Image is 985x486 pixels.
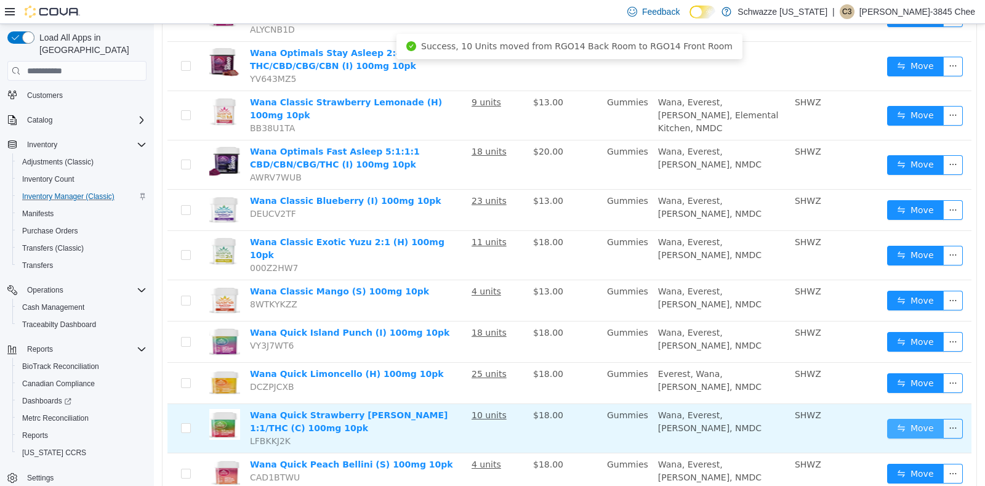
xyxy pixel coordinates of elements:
span: Cash Management [17,300,147,315]
span: $18.00 [379,213,409,223]
td: Gummies [448,429,499,470]
button: Transfers (Classic) [12,240,151,257]
span: SHWZ [641,213,667,223]
a: Inventory Count [17,172,79,187]
td: Gummies [448,256,499,298]
span: Inventory [22,137,147,152]
span: Canadian Compliance [22,379,95,389]
span: Wana, Everest, [PERSON_NAME], NMDC [504,213,608,236]
u: 10 units [318,386,353,396]
button: icon: swapMove [733,440,790,460]
span: Operations [22,283,147,298]
span: Transfers (Classic) [22,243,84,253]
span: Catalog [22,113,147,128]
a: Wana Classic Mango (S) 100mg 10pk [96,262,275,272]
img: Wana Quick Limoncello (H) 100mg 10pk hero shot [55,344,86,375]
button: Catalog [2,111,151,129]
input: Dark Mode [689,6,715,18]
button: Transfers [12,257,151,274]
a: Wana Classic Strawberry Lemonade (H) 100mg 10pk [96,73,288,96]
button: Catalog [22,113,57,128]
span: BioTrack Reconciliation [22,362,99,371]
button: Reports [2,341,151,358]
button: Cash Management [12,299,151,316]
a: Metrc Reconciliation [17,411,94,426]
span: BB38U1TA [96,99,141,109]
span: DCZPJCXB [96,358,140,368]
button: icon: swapMove [733,349,790,369]
span: Everest, Wana, [PERSON_NAME], NMDC [504,345,608,368]
button: Reports [12,427,151,444]
span: Transfers [22,261,53,270]
span: Dashboards [17,394,147,408]
span: SHWZ [641,386,667,396]
span: Inventory Manager (Classic) [22,192,115,201]
span: Customers [27,91,63,100]
a: Canadian Compliance [17,376,100,391]
a: [US_STATE] CCRS [17,445,91,460]
span: SHWZ [641,345,667,355]
a: Dashboards [17,394,76,408]
span: Inventory Manager (Classic) [17,189,147,204]
span: $13.00 [379,172,409,182]
span: Washington CCRS [17,445,147,460]
button: BioTrack Reconciliation [12,358,151,375]
span: Wana, Everest, [PERSON_NAME], NMDC [504,172,608,195]
span: Dashboards [22,396,71,406]
u: 18 units [318,123,353,132]
button: Canadian Compliance [12,375,151,392]
span: Transfers [17,258,147,273]
span: Wana, Everest, [PERSON_NAME], NMDC [504,435,608,458]
span: Metrc Reconciliation [17,411,147,426]
span: SHWZ [641,172,667,182]
span: Wana, Everest, [PERSON_NAME], NMDC [504,262,608,285]
span: Inventory [27,140,57,150]
u: 4 units [318,262,347,272]
img: Wana Quick Strawberry Margarita 1:1/THC (C) 100mg 10pk hero shot [55,385,86,416]
span: Manifests [22,209,54,219]
span: Transfers (Classic) [17,241,147,256]
span: Purchase Orders [22,226,78,236]
button: Metrc Reconciliation [12,410,151,427]
button: icon: swapMove [733,131,790,151]
span: [US_STATE] CCRS [22,448,86,458]
span: Adjustments (Classic) [22,157,94,167]
img: Wana Quick Island Punch (I) 100mg 10pk hero shot [55,302,86,333]
span: Load All Apps in [GEOGRAPHIC_DATA] [34,31,147,56]
span: $18.00 [379,345,409,355]
p: [PERSON_NAME]-3845 Chee [859,4,975,19]
span: $13.00 [379,73,409,83]
button: Purchase Orders [12,222,151,240]
span: Reports [22,342,147,357]
span: Cash Management [22,302,84,312]
span: Wana, Everest, [PERSON_NAME], NMDC [504,386,608,409]
td: Gummies [448,18,499,67]
button: [US_STATE] CCRS [12,444,151,461]
span: DEUCV2TF [96,185,142,195]
span: BioTrack Reconciliation [17,359,147,374]
span: $13.00 [379,262,409,272]
button: Customers [2,86,151,104]
button: Inventory [2,136,151,153]
span: LFBKKJ2K [96,412,137,422]
button: Traceabilty Dashboard [12,316,151,333]
div: Candra-3845 Chee [840,4,854,19]
span: Reports [17,428,147,443]
button: icon: ellipsis [789,33,809,52]
span: $20.00 [379,123,409,132]
a: Transfers [17,258,58,273]
a: Reports [17,428,53,443]
span: Success, 10 Units moved from RGO14 Back Room to RGO14 Front Room [267,17,579,27]
button: icon: ellipsis [789,440,809,460]
button: icon: ellipsis [789,222,809,241]
span: Wana, Everest, [PERSON_NAME], NMDC [504,304,608,326]
span: SHWZ [641,435,667,445]
button: icon: swapMove [733,267,790,286]
button: icon: ellipsis [789,349,809,369]
a: Wana Quick Peach Bellini (S) 100mg 10pk [96,435,299,445]
a: Inventory Manager (Classic) [17,189,119,204]
span: VY3J7WT6 [96,317,140,326]
a: Traceabilty Dashboard [17,317,101,332]
span: Traceabilty Dashboard [17,317,147,332]
span: C3 [842,4,851,19]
